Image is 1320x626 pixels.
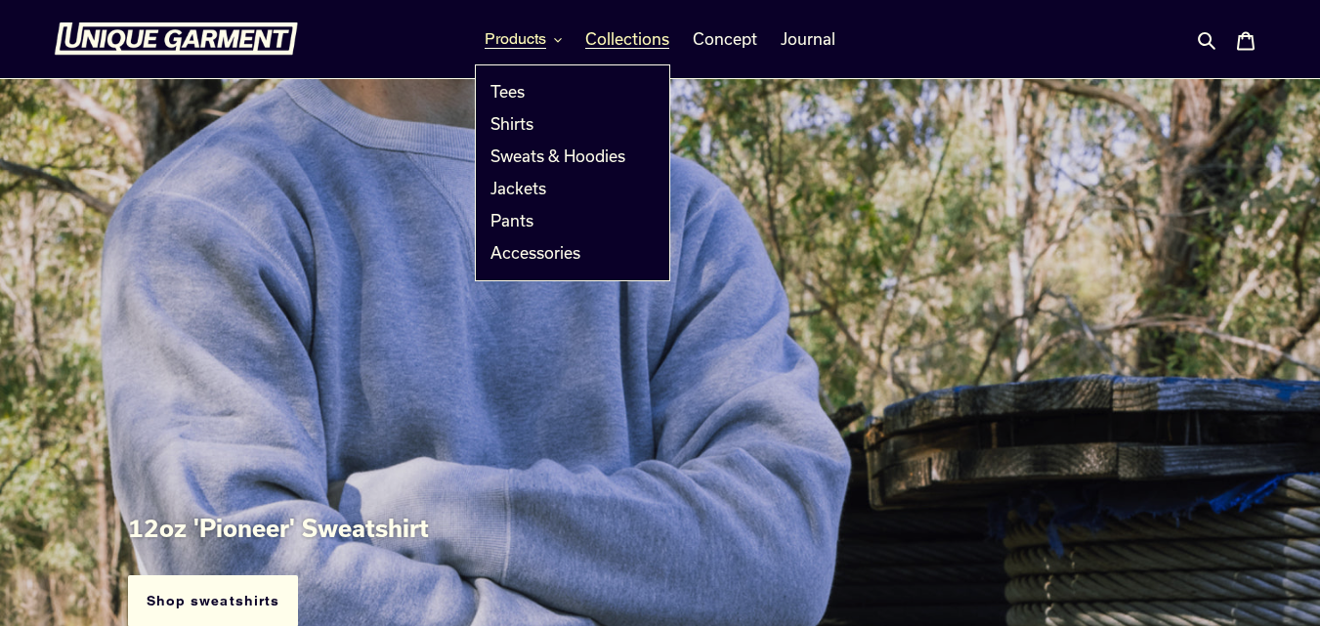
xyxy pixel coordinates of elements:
[490,114,533,134] span: Shirts
[476,141,640,173] a: Sweats & Hoodies
[54,22,298,56] img: Unique Garment
[476,108,640,141] a: Shirts
[476,76,640,108] a: Tees
[490,146,625,166] span: Sweats & Hoodies
[476,205,640,237] a: Pants
[771,24,845,54] a: Journal
[485,29,546,49] span: Products
[475,24,572,54] button: Products
[585,29,669,49] span: Collections
[490,179,546,198] span: Jackets
[128,514,429,542] span: 12oz 'Pioneer' Sweatshirt
[476,173,640,205] a: Jackets
[490,211,533,230] span: Pants
[476,237,640,270] a: Accessories
[490,82,525,102] span: Tees
[575,24,679,54] a: Collections
[490,243,580,263] span: Accessories
[781,29,835,49] span: Journal
[693,29,757,49] span: Concept
[683,24,767,54] a: Concept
